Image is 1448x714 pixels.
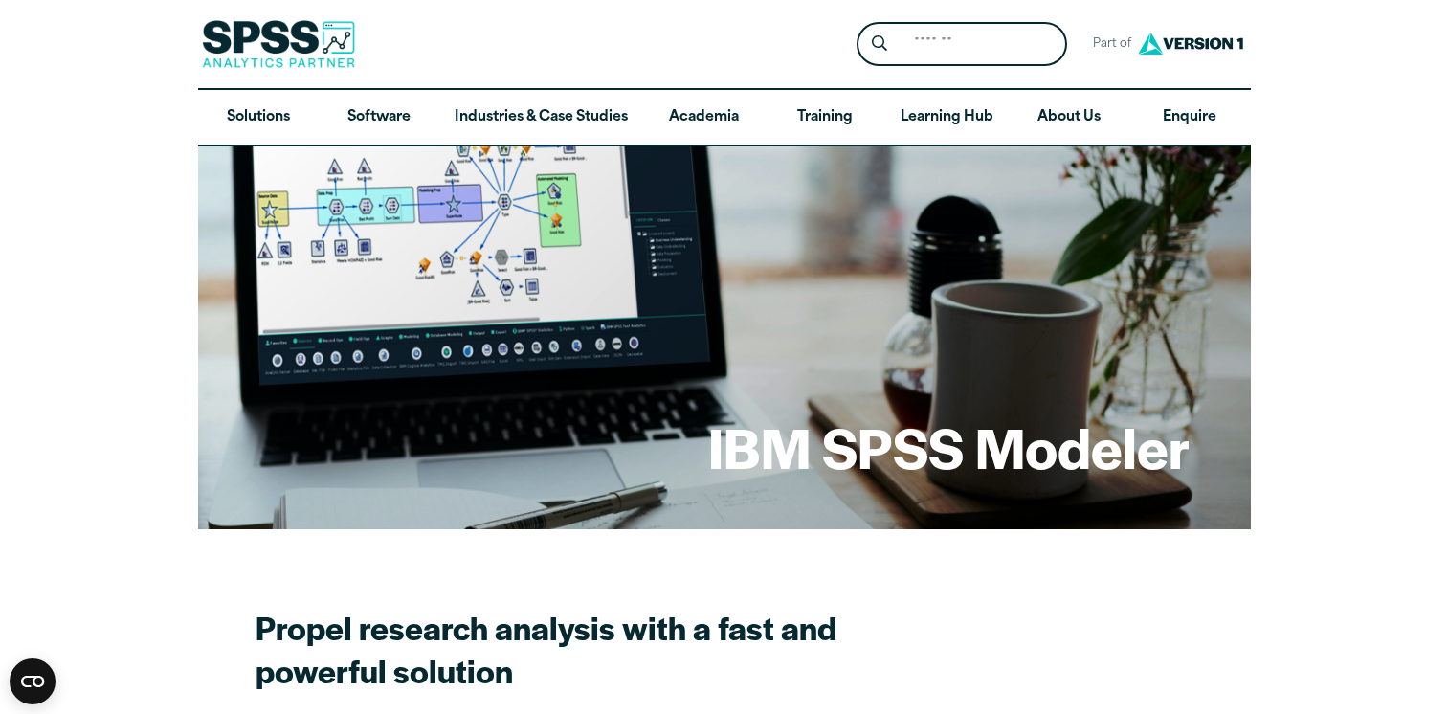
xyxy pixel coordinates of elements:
a: Learning Hub [885,90,1009,145]
button: Search magnifying glass icon [861,27,897,62]
img: Version1 Logo [1133,26,1248,61]
a: Enquire [1129,90,1250,145]
form: Site Header Search Form [857,22,1067,67]
a: Industries & Case Studies [439,90,643,145]
a: Solutions [198,90,319,145]
span: Part of [1082,31,1133,58]
h2: Propel research analysis with a fast and powerful solution [256,606,894,692]
a: Academia [643,90,764,145]
nav: Desktop version of site main menu [198,90,1251,145]
h1: IBM SPSS Modeler [708,410,1190,484]
a: Software [319,90,439,145]
a: About Us [1009,90,1129,145]
svg: Search magnifying glass icon [872,35,887,52]
button: Open CMP widget [10,658,56,704]
img: SPSS Analytics Partner [202,20,355,68]
a: Training [764,90,884,145]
